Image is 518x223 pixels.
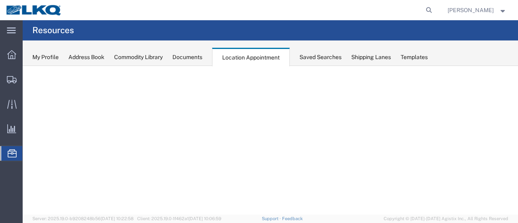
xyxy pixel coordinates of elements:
span: Server: 2025.19.0-b9208248b56 [32,216,134,221]
div: Shipping Lanes [351,53,391,62]
div: Templates [401,53,428,62]
a: Support [262,216,282,221]
div: Saved Searches [299,53,342,62]
div: Commodity Library [114,53,163,62]
div: Location Appointment [212,48,290,66]
span: Copyright © [DATE]-[DATE] Agistix Inc., All Rights Reserved [384,215,508,222]
span: Client: 2025.19.0-1f462a1 [137,216,221,221]
button: [PERSON_NAME] [447,5,507,15]
span: [DATE] 10:22:58 [101,216,134,221]
img: logo [6,4,62,16]
div: Documents [172,53,202,62]
span: Sopha Sam [448,6,494,15]
a: Feedback [282,216,303,221]
div: Address Book [68,53,104,62]
div: My Profile [32,53,59,62]
h4: Resources [32,20,74,40]
iframe: FS Legacy Container [23,66,518,215]
span: [DATE] 10:06:59 [189,216,221,221]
